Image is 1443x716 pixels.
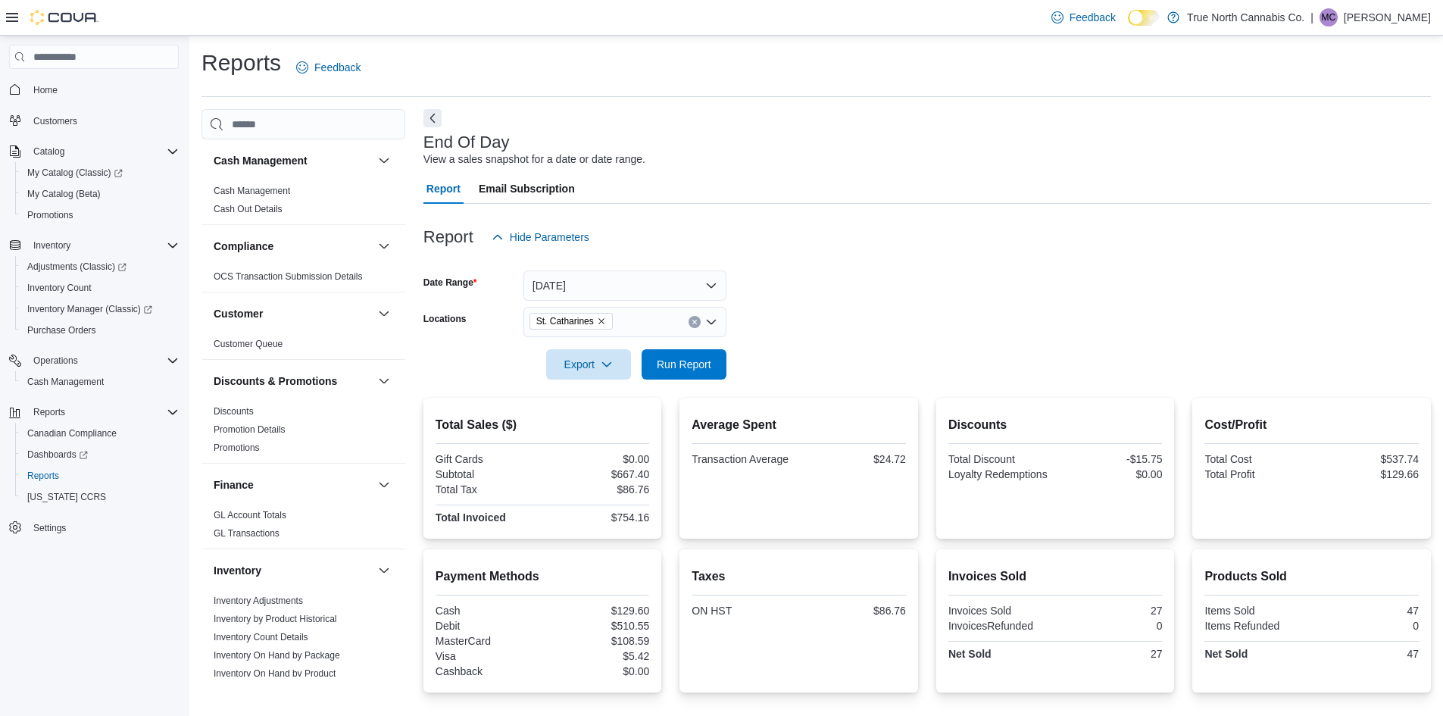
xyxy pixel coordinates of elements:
[33,522,66,534] span: Settings
[214,424,286,436] span: Promotion Details
[423,152,645,167] div: View a sales snapshot for a date or date range.
[21,467,65,485] a: Reports
[545,453,649,465] div: $0.00
[436,468,539,480] div: Subtotal
[27,491,106,503] span: [US_STATE] CCRS
[21,446,179,464] span: Dashboards
[27,142,70,161] button: Catalog
[21,279,179,297] span: Inventory Count
[214,442,260,453] a: Promotions
[546,349,631,380] button: Export
[545,635,649,647] div: $108.59
[529,313,613,330] span: St. Catharines
[1128,10,1160,26] input: Dark Mode
[545,650,649,662] div: $5.42
[21,488,112,506] a: [US_STATE] CCRS
[214,405,254,417] span: Discounts
[523,270,726,301] button: [DATE]
[214,306,263,321] h3: Customer
[3,110,185,132] button: Customers
[15,277,185,299] button: Inventory Count
[1315,605,1419,617] div: 47
[545,511,649,524] div: $754.16
[21,488,179,506] span: Washington CCRS
[214,271,363,282] a: OCS Transaction Submission Details
[1204,620,1308,632] div: Items Refunded
[423,228,473,246] h3: Report
[3,78,185,100] button: Home
[15,183,185,205] button: My Catalog (Beta)
[214,596,303,606] a: Inventory Adjustments
[1315,620,1419,632] div: 0
[21,185,179,203] span: My Catalog (Beta)
[597,317,606,326] button: Remove St. Catharines from selection in this group
[214,306,372,321] button: Customer
[375,372,393,390] button: Discounts & Promotions
[33,145,64,158] span: Catalog
[290,52,367,83] a: Feedback
[1204,605,1308,617] div: Items Sold
[214,186,290,196] a: Cash Management
[27,167,123,179] span: My Catalog (Classic)
[948,453,1052,465] div: Total Discount
[201,335,405,359] div: Customer
[426,174,461,204] span: Report
[214,563,372,578] button: Inventory
[27,303,152,315] span: Inventory Manager (Classic)
[27,81,64,99] a: Home
[1204,453,1308,465] div: Total Cost
[214,528,280,539] a: GL Transactions
[214,649,340,661] span: Inventory On Hand by Package
[214,668,336,679] a: Inventory On Hand by Product
[27,80,179,98] span: Home
[21,300,158,318] a: Inventory Manager (Classic)
[214,153,372,168] button: Cash Management
[15,299,185,320] a: Inventory Manager (Classic)
[214,203,283,215] span: Cash Out Details
[689,316,701,328] button: Clear input
[948,468,1052,480] div: Loyalty Redemptions
[436,483,539,496] div: Total Tax
[436,511,506,524] strong: Total Invoiced
[21,185,107,203] a: My Catalog (Beta)
[1315,648,1419,660] div: 47
[21,373,179,391] span: Cash Management
[214,613,337,625] span: Inventory by Product Historical
[436,620,539,632] div: Debit
[21,258,133,276] a: Adjustments (Classic)
[1058,605,1162,617] div: 27
[214,185,290,197] span: Cash Management
[214,406,254,417] a: Discounts
[27,449,88,461] span: Dashboards
[27,282,92,294] span: Inventory Count
[214,668,336,680] span: Inventory On Hand by Product
[436,650,539,662] div: Visa
[1045,2,1122,33] a: Feedback
[21,258,179,276] span: Adjustments (Classic)
[214,442,260,454] span: Promotions
[27,403,179,421] span: Reports
[214,477,372,492] button: Finance
[1058,620,1162,632] div: 0
[21,164,179,182] span: My Catalog (Classic)
[375,476,393,494] button: Finance
[555,349,622,380] span: Export
[802,605,906,617] div: $86.76
[948,620,1052,632] div: InvoicesRefunded
[21,446,94,464] a: Dashboards
[15,320,185,341] button: Purchase Orders
[545,468,649,480] div: $667.40
[375,237,393,255] button: Compliance
[15,162,185,183] a: My Catalog (Classic)
[27,427,117,439] span: Canadian Compliance
[948,648,992,660] strong: Net Sold
[214,510,286,521] a: GL Account Totals
[27,519,72,537] a: Settings
[21,321,179,339] span: Purchase Orders
[1204,567,1419,586] h2: Products Sold
[1310,8,1313,27] p: |
[21,373,110,391] a: Cash Management
[642,349,726,380] button: Run Report
[3,235,185,256] button: Inventory
[33,355,78,367] span: Operations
